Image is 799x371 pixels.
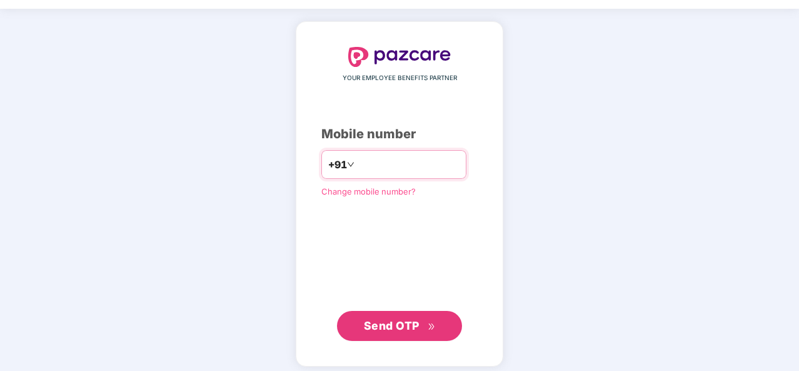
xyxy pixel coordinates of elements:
button: Send OTPdouble-right [337,311,462,341]
span: Send OTP [364,319,420,332]
div: Mobile number [321,125,478,144]
span: YOUR EMPLOYEE BENEFITS PARTNER [343,73,457,83]
span: double-right [428,323,436,331]
a: Change mobile number? [321,186,416,196]
span: +91 [328,157,347,173]
img: logo [348,47,451,67]
span: down [347,161,354,168]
